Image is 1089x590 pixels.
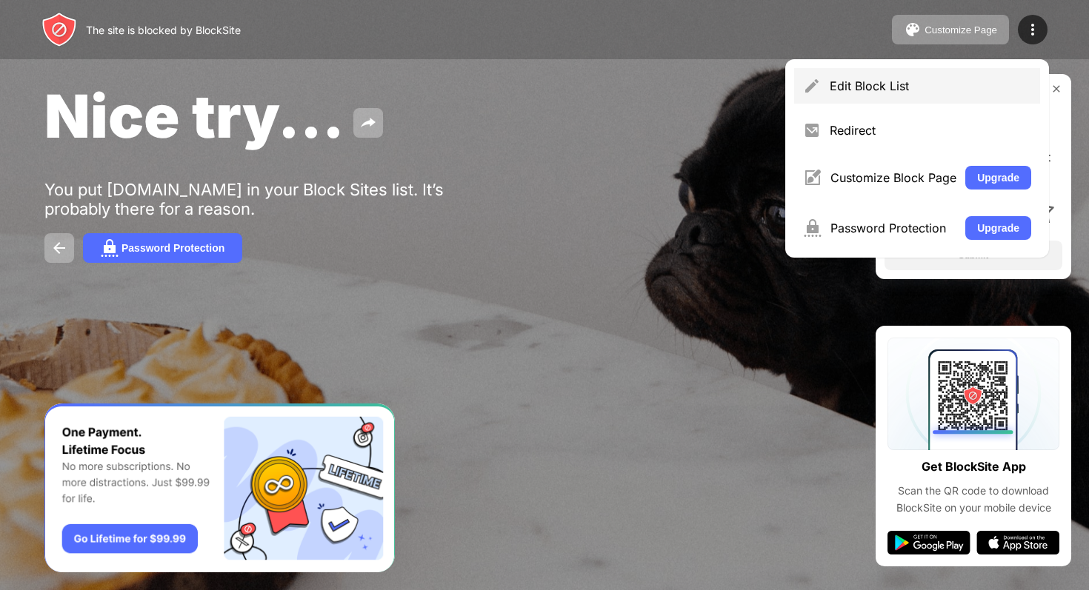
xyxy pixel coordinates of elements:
div: Get BlockSite App [922,456,1026,477]
div: Scan the QR code to download BlockSite on your mobile device [887,483,1059,516]
img: google-play.svg [887,531,970,554]
img: pallet.svg [904,21,922,38]
button: Upgrade [965,216,1031,240]
div: The site is blocked by BlockSite [86,24,241,36]
img: qrcode.svg [887,338,1059,450]
span: Nice try... [44,80,344,152]
img: password.svg [101,239,119,257]
div: Customize Block Page [830,170,956,185]
img: rate-us-close.svg [1050,83,1062,95]
img: menu-password.svg [803,219,822,237]
img: menu-icon.svg [1024,21,1042,38]
img: menu-customize.svg [803,169,822,187]
img: menu-redirect.svg [803,121,821,139]
img: header-logo.svg [41,12,77,47]
img: menu-pencil.svg [803,77,821,95]
div: Customize Page [925,24,997,36]
img: app-store.svg [976,531,1059,554]
div: Edit Block List [830,78,1031,93]
div: Password Protection [830,221,956,235]
button: Password Protection [83,233,242,263]
button: Upgrade [965,166,1031,190]
div: You put [DOMAIN_NAME] in your Block Sites list. It’s probably there for a reason. [44,180,502,218]
img: back.svg [50,239,68,257]
img: share.svg [359,114,377,132]
button: Customize Page [892,15,1009,44]
div: Redirect [830,123,1031,138]
iframe: Banner [44,403,395,573]
div: Password Protection [121,242,224,254]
